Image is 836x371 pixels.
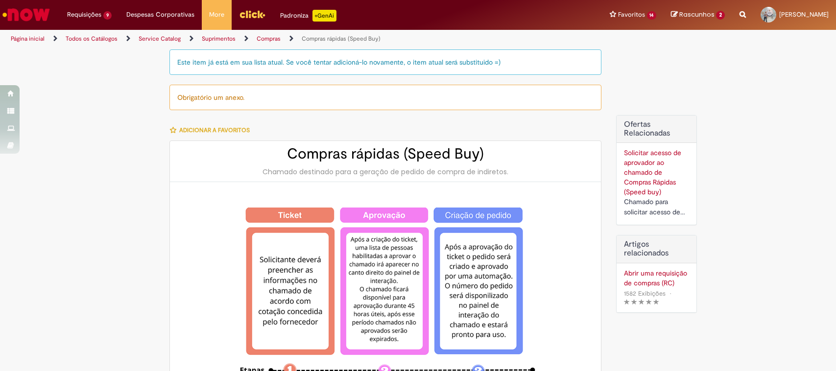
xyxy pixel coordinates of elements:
h3: Artigos relacionados [624,240,689,257]
span: 14 [647,11,657,20]
div: Chamado para solicitar acesso de aprovador ao ticket de Speed buy [624,197,689,217]
span: Adicionar a Favoritos [179,126,250,134]
span: 9 [103,11,112,20]
span: More [209,10,224,20]
img: ServiceNow [1,5,51,24]
button: Adicionar a Favoritos [169,120,255,140]
span: Rascunhos [679,10,715,19]
div: Chamado destinado para a geração de pedido de compra de indiretos. [180,167,591,177]
span: Favoritos [618,10,645,20]
a: Compras rápidas (Speed Buy) [302,35,381,43]
span: Despesas Corporativas [126,10,194,20]
div: Ofertas Relacionadas [616,115,697,225]
a: Solicitar acesso de aprovador ao chamado de Compras Rápidas (Speed buy) [624,148,681,196]
a: Rascunhos [671,10,725,20]
div: Este item já está em sua lista atual. Se você tentar adicioná-lo novamente, o item atual será sub... [169,49,601,75]
h2: Compras rápidas (Speed Buy) [180,146,591,162]
span: 2 [716,11,725,20]
span: • [668,287,673,300]
ul: Trilhas de página [7,30,550,48]
span: Requisições [67,10,101,20]
p: +GenAi [312,10,336,22]
a: Abrir uma requisição de compras (RC) [624,268,689,288]
a: Todos os Catálogos [66,35,118,43]
img: click_logo_yellow_360x200.png [239,7,265,22]
a: Service Catalog [139,35,181,43]
a: Página inicial [11,35,45,43]
div: Obrigatório um anexo. [169,85,601,110]
span: [PERSON_NAME] [779,10,829,19]
div: Padroniza [280,10,336,22]
a: Suprimentos [202,35,236,43]
a: Compras [257,35,281,43]
h2: Ofertas Relacionadas [624,120,689,138]
span: 1582 Exibições [624,289,666,298]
